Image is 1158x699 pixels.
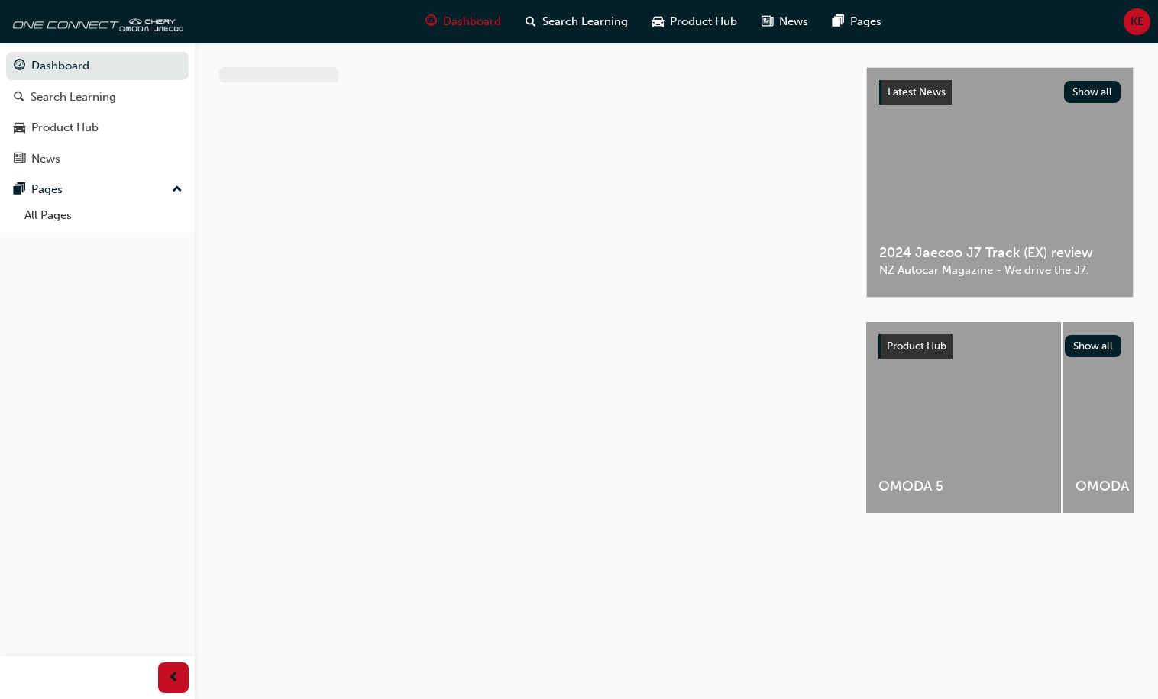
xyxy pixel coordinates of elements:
span: Search Learning [542,13,628,31]
span: pages-icon [14,183,25,197]
span: Latest News [888,85,946,98]
button: Pages [6,176,189,204]
span: Product Hub [887,340,946,353]
span: Dashboard [443,13,501,31]
span: OMODA 5 [878,478,1049,495]
button: KE [1124,8,1150,35]
div: Pages [31,181,63,198]
button: Show all [1065,335,1122,357]
span: guage-icon [14,60,25,73]
span: car-icon [14,121,25,135]
a: guage-iconDashboard [413,6,513,37]
span: News [779,13,808,31]
span: 2024 Jaecoo J7 Track (EX) review [879,244,1121,262]
a: car-iconProduct Hub [640,6,749,37]
a: pages-iconPages [820,6,894,37]
a: Dashboard [6,52,189,80]
span: up-icon [172,180,183,200]
span: news-icon [14,153,25,166]
img: oneconnect [8,6,183,37]
a: News [6,145,189,173]
div: Product Hub [31,119,99,137]
div: News [31,150,60,168]
div: Search Learning [31,89,116,106]
a: OMODA 5 [866,322,1061,513]
button: DashboardSearch LearningProduct HubNews [6,49,189,176]
a: Search Learning [6,83,189,111]
a: Product Hub [6,114,189,142]
a: search-iconSearch Learning [513,6,640,37]
span: KE [1131,13,1144,31]
span: search-icon [526,12,536,31]
span: search-icon [14,91,24,105]
a: All Pages [18,204,189,227]
span: NZ Autocar Magazine - We drive the J7. [879,262,1121,279]
span: car-icon [652,12,664,31]
button: Show all [1064,81,1121,103]
span: Pages [850,13,881,31]
a: Latest NewsShow all [879,80,1121,105]
span: news-icon [762,12,773,31]
span: Product Hub [670,13,737,31]
a: Product HubShow all [878,334,1121,359]
span: prev-icon [168,668,180,688]
a: news-iconNews [749,6,820,37]
span: pages-icon [833,12,844,31]
a: Latest NewsShow all2024 Jaecoo J7 Track (EX) reviewNZ Autocar Magazine - We drive the J7. [866,67,1134,298]
span: guage-icon [425,12,437,31]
